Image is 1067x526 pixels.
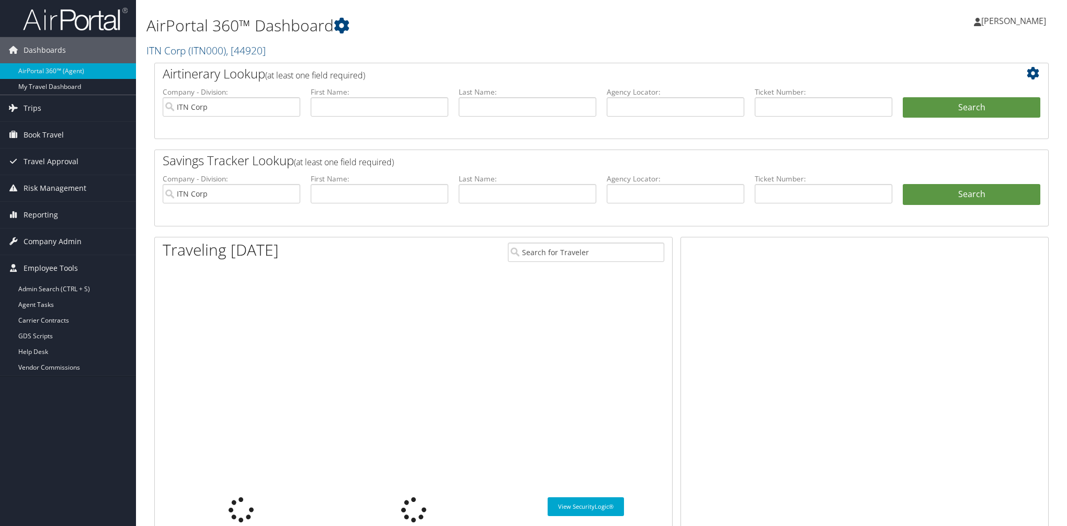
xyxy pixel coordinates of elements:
[294,156,394,168] span: (at least one field required)
[974,5,1057,37] a: [PERSON_NAME]
[23,7,128,31] img: airportal-logo.png
[607,87,744,97] label: Agency Locator:
[146,15,753,37] h1: AirPortal 360™ Dashboard
[24,37,66,63] span: Dashboards
[24,228,82,255] span: Company Admin
[226,43,266,58] span: , [ 44920 ]
[163,65,966,83] h2: Airtinerary Lookup
[163,174,300,184] label: Company - Division:
[24,95,41,121] span: Trips
[163,87,300,97] label: Company - Division:
[607,174,744,184] label: Agency Locator:
[188,43,226,58] span: ( ITN000 )
[265,70,365,81] span: (at least one field required)
[24,255,78,281] span: Employee Tools
[163,239,279,261] h1: Traveling [DATE]
[311,174,448,184] label: First Name:
[24,148,78,175] span: Travel Approval
[459,87,596,97] label: Last Name:
[459,174,596,184] label: Last Name:
[755,174,892,184] label: Ticket Number:
[146,43,266,58] a: ITN Corp
[903,97,1040,118] button: Search
[163,152,966,169] h2: Savings Tracker Lookup
[755,87,892,97] label: Ticket Number:
[981,15,1046,27] span: [PERSON_NAME]
[311,87,448,97] label: First Name:
[548,497,624,516] a: View SecurityLogic®
[24,122,64,148] span: Book Travel
[508,243,665,262] input: Search for Traveler
[903,184,1040,205] a: Search
[24,175,86,201] span: Risk Management
[163,184,300,203] input: search accounts
[24,202,58,228] span: Reporting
